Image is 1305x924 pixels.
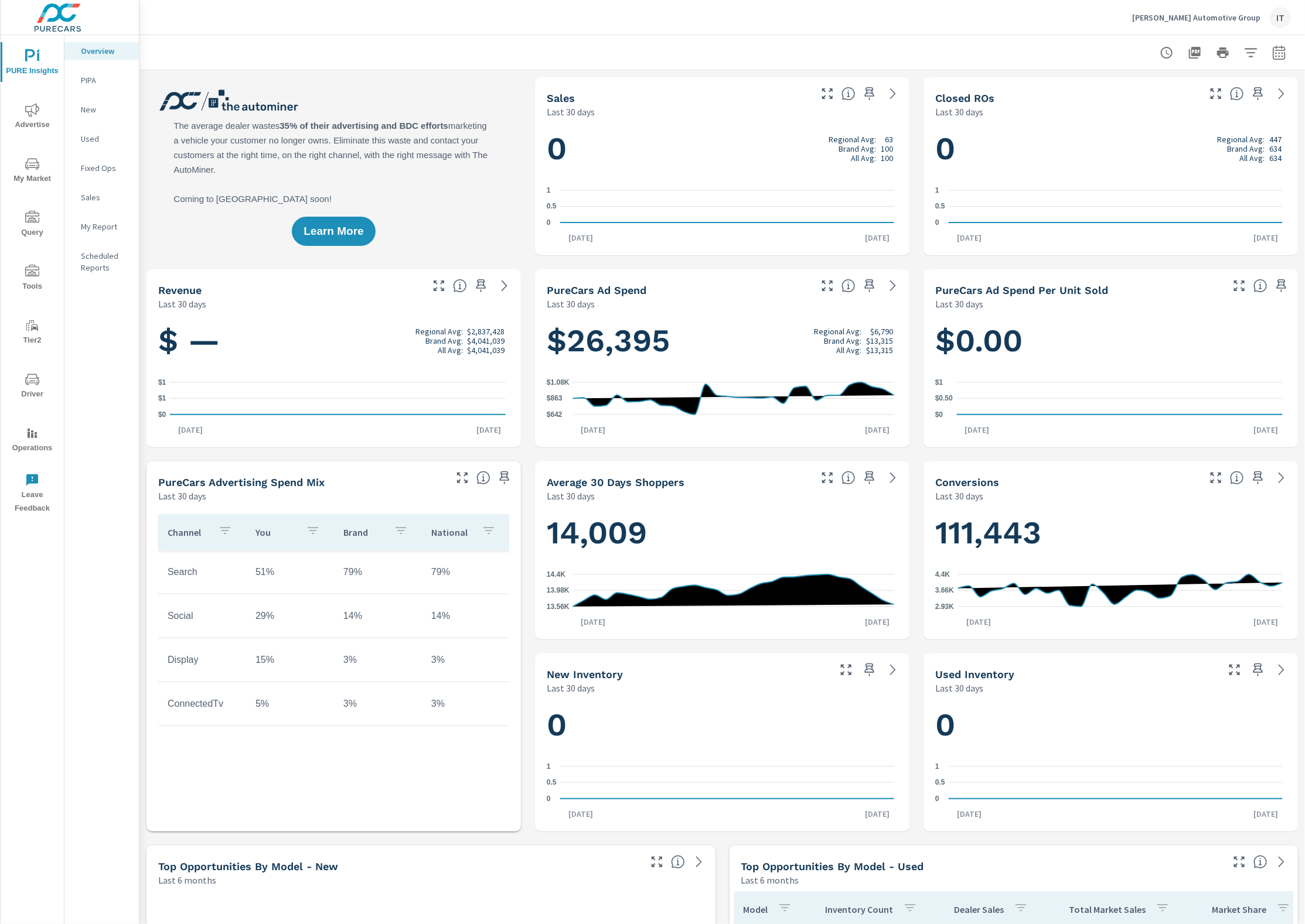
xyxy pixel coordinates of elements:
text: 0.5 [547,203,557,211]
text: $1.08K [547,378,570,386]
p: $13,315 [866,336,893,345]
h1: $ — [158,321,509,361]
p: Channel [168,526,209,538]
p: [DATE] [1245,808,1286,820]
text: 0 [935,218,939,227]
p: Brand Avg: [824,336,862,345]
div: My Report [64,218,139,235]
span: Leave Feedback [4,473,60,515]
p: [DATE] [1245,232,1286,244]
text: $1 [935,378,943,386]
div: New [64,101,139,118]
td: 51% [246,557,334,587]
span: Total sales revenue over the selected date range. [Source: This data is sourced from the dealer’s... [453,279,467,293]
h5: Top Opportunities by Model - Used [741,860,924,872]
p: My Report [81,221,130,232]
text: 1 [547,186,551,194]
p: Total Market Sales [1069,904,1146,915]
a: See more details in report [690,853,708,871]
text: 13.98K [547,587,570,595]
button: Make Fullscreen [837,661,856,679]
text: 0 [547,795,551,803]
p: Last 6 months [741,873,799,887]
text: $863 [547,395,563,403]
p: 63 [885,135,893,144]
button: Learn More [292,217,375,246]
p: $6,790 [870,327,893,336]
p: [DATE] [857,232,898,244]
h5: PureCars Advertising Spend Mix [158,476,325,488]
h1: 0 [547,705,898,745]
p: Last 30 days [547,297,595,311]
h5: Average 30 Days Shoppers [547,476,684,488]
a: See more details in report [1272,84,1291,103]
p: National [431,526,472,538]
td: 14% [422,601,510,631]
span: Tools [4,265,60,293]
p: Last 30 days [547,489,595,503]
span: Find the biggest opportunities within your model lineup by seeing how each model is selling in yo... [671,855,685,869]
p: Regional Avg: [815,327,862,336]
td: 3% [422,689,510,718]
p: [DATE] [1245,616,1286,628]
h5: Used Inventory [935,668,1014,680]
p: [DATE] [857,808,898,820]
p: Model [744,904,768,915]
span: Save this to your personalized report [1272,276,1291,295]
p: $4,041,039 [467,336,505,345]
td: 5% [246,689,334,718]
span: Number of vehicles sold by the dealership over the selected date range. [Source: This data is sou... [841,87,856,101]
p: Last 30 days [935,297,983,311]
span: Save this to your personalized report [472,276,490,295]
button: Make Fullscreen [1230,853,1249,871]
h5: New Inventory [547,668,623,680]
p: Inventory Count [826,904,894,915]
span: Save this to your personalized report [860,276,879,295]
p: Last 30 days [935,105,983,119]
p: Brand Avg: [1227,144,1265,153]
p: [DATE] [949,232,990,244]
p: [DATE] [170,424,211,436]
p: [DATE] [857,616,898,628]
button: Make Fullscreen [1225,661,1244,679]
button: "Export Report to PDF" [1183,41,1207,64]
p: 634 [1269,153,1282,163]
h1: 0 [935,129,1286,169]
p: [DATE] [857,424,898,436]
text: 0 [547,218,551,227]
a: See more details in report [1272,468,1291,487]
p: $13,315 [866,345,893,355]
text: 0.5 [547,779,557,787]
text: $0 [158,410,166,419]
span: Driver [4,372,60,401]
td: Display [158,645,246,675]
p: Dealer Sales [955,904,1004,915]
p: $4,041,039 [467,345,505,355]
p: PIPA [81,74,130,86]
text: 1 [935,762,939,771]
h5: PureCars Ad Spend Per Unit Sold [935,284,1108,296]
p: Last 30 days [547,105,595,119]
a: See more details in report [884,276,902,295]
p: Regional Avg: [829,135,876,144]
td: ConnectedTv [158,689,246,718]
p: All Avg: [1239,153,1265,163]
div: nav menu [1,35,64,520]
text: 13.56K [547,603,570,611]
p: Last 30 days [547,681,595,695]
div: IT [1270,7,1291,28]
p: Market Share [1212,904,1267,915]
span: Save this to your personalized report [860,468,879,487]
p: [DATE] [957,424,998,436]
div: Used [64,130,139,148]
span: PURE Insights [4,49,60,78]
p: Regional Avg: [1217,135,1265,144]
div: PIPA [64,71,139,89]
p: [DATE] [560,232,601,244]
button: Make Fullscreen [818,276,837,295]
p: Brand [343,526,384,538]
span: Advertise [4,103,60,132]
button: Make Fullscreen [430,276,448,295]
p: Last 30 days [158,489,206,503]
td: 79% [334,557,422,587]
